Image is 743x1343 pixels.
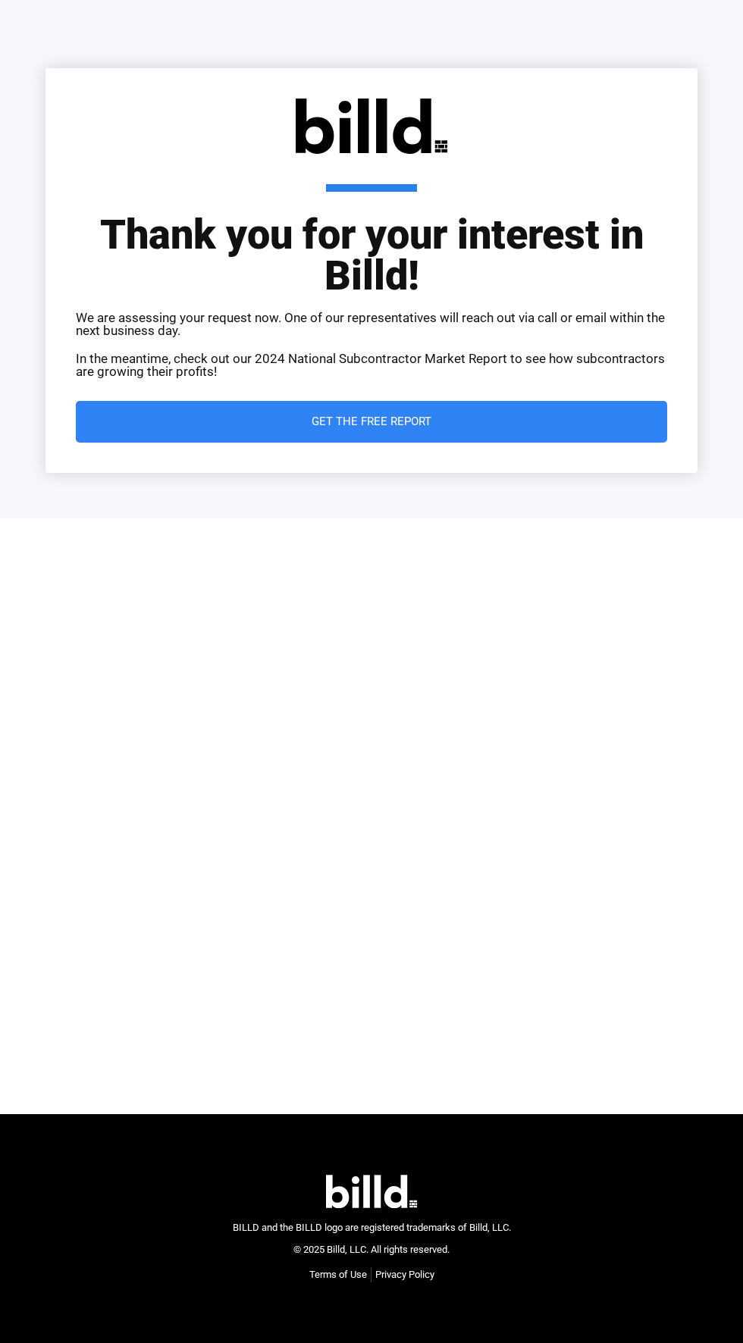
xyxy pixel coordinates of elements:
[233,1222,511,1255] span: BILLD and the BILLD logo are registered trademarks of Billd, LLC. © 2025 Billd, LLC. All rights r...
[76,352,667,378] p: In the meantime, check out our 2024 National Subcontractor Market Report to see how subcontractor...
[76,184,667,296] h1: Thank you for your interest in Billd!
[375,1267,434,1282] a: Privacy Policy
[312,416,431,427] span: Get the Free Report
[76,401,667,443] a: Get the Free Report
[76,311,667,337] p: We are assessing your request now. One of our representatives will reach out via call or email wi...
[309,1267,367,1282] a: Terms of Use
[309,1267,434,1282] nav: Menu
